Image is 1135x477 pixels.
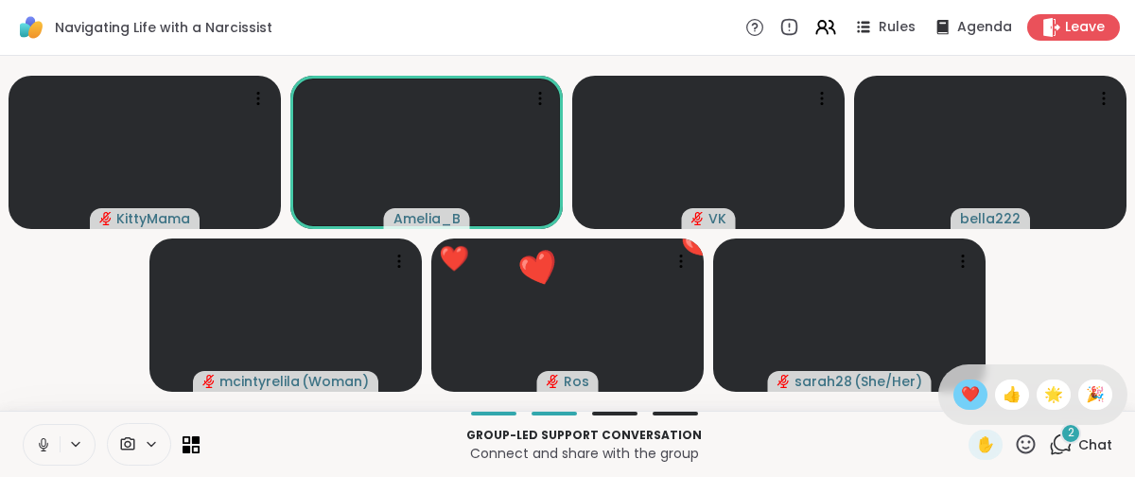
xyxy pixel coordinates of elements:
span: sarah28 [794,372,852,391]
span: audio-muted [547,375,560,388]
span: mcintyrelila [219,372,300,391]
span: Amelia_B [393,209,461,228]
button: ❤️ [498,227,580,309]
span: Agenda [957,18,1012,37]
span: ✋ [976,433,995,456]
span: audio-muted [99,212,113,225]
p: Group-led support conversation [211,427,957,444]
span: audio-muted [777,375,791,388]
span: KittyMama [116,209,190,228]
span: ❤️ [961,383,980,406]
span: Navigating Life with a Narcissist [55,18,272,37]
span: VK [708,209,726,228]
span: 🎉 [1086,383,1105,406]
span: ( She/Her ) [854,372,922,391]
span: Ros [564,372,589,391]
span: ( Woman ) [302,372,369,391]
span: Rules [879,18,916,37]
span: audio-muted [202,375,216,388]
span: 🌟 [1044,383,1063,406]
span: Leave [1065,18,1105,37]
img: ShareWell Logomark [15,11,47,44]
span: 👍 [1003,383,1021,406]
p: Connect and share with the group [211,444,957,463]
span: Chat [1078,435,1112,454]
span: bella222 [960,209,1021,228]
span: audio-muted [691,212,705,225]
span: 2 [1068,425,1074,441]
